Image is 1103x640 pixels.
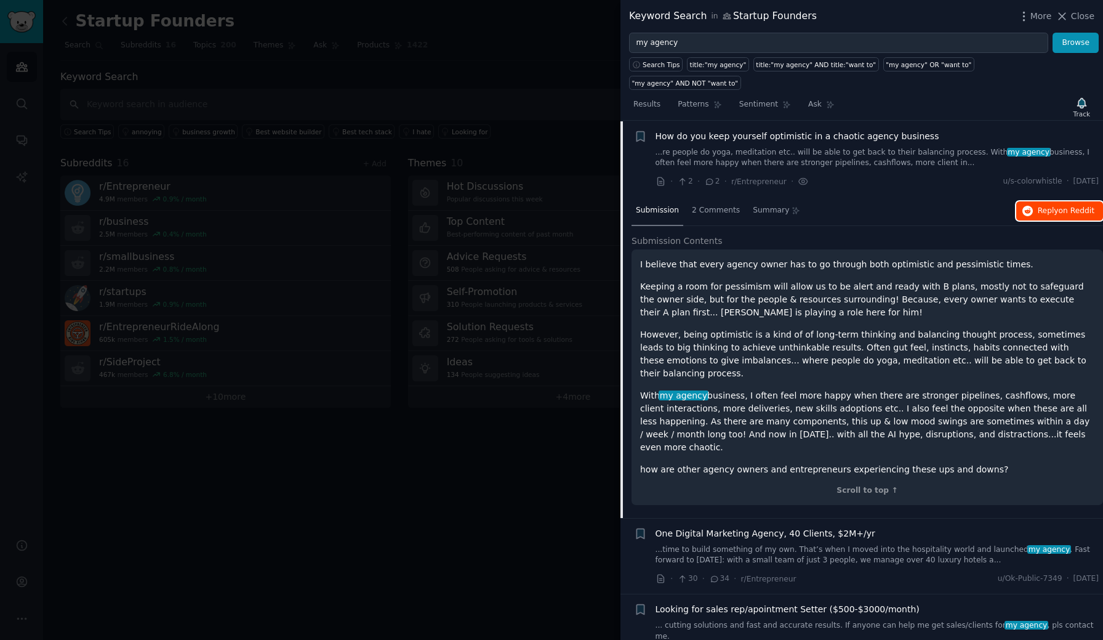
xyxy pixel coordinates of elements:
[636,205,679,216] span: Submission
[629,33,1048,54] input: Try a keyword related to your business
[692,205,740,216] span: 2 Comments
[640,280,1094,319] p: Keeping a room for pessimism will allow us to be alert and ready with B plans, mostly not to safe...
[735,95,795,120] a: Sentiment
[656,545,1099,566] a: ...time to build something of my own. That’s when I moved into the hospitality world and launched...
[690,60,747,69] div: title:"my agency"
[640,463,1094,476] p: how are other agency owners and entrepreneurs experiencing these ups and downs?
[1071,10,1094,23] span: Close
[1059,206,1094,215] span: on Reddit
[677,176,692,187] span: 2
[886,60,971,69] div: "my agency" OR "want to"
[670,175,673,188] span: ·
[697,175,700,188] span: ·
[678,99,708,110] span: Patterns
[804,95,839,120] a: Ask
[1073,573,1099,585] span: [DATE]
[670,572,673,585] span: ·
[640,258,1094,271] p: I believe that every agency owner has to go through both optimistic and pessimistic times.
[656,147,1099,169] a: ...re people do yoga, meditation etc.. will be able to get back to their balancing process. Withm...
[724,175,727,188] span: ·
[1067,573,1069,585] span: ·
[739,99,778,110] span: Sentiment
[753,205,789,216] span: Summary
[1016,201,1103,221] button: Replyon Reddit
[1027,545,1071,554] span: my agency
[656,603,920,616] a: Looking for sales rep/apointment Setter ($500-$3000/month)
[711,11,718,22] span: in
[629,57,683,71] button: Search Tips
[791,175,793,188] span: ·
[656,130,939,143] a: How do you keep yourself optimistic in a chaotic agency business
[640,328,1094,380] p: However, being optimistic is a kind of of long-term thinking and balancing thought process, somet...
[808,99,822,110] span: Ask
[632,235,723,248] span: Submission Contents
[1038,206,1094,217] span: Reply
[1053,33,1099,54] button: Browse
[1069,94,1094,120] button: Track
[741,575,796,583] span: r/Entrepreneur
[1005,621,1048,630] span: my agency
[632,79,739,87] div: "my agency" AND NOT "want to"
[1007,148,1051,156] span: my agency
[1073,110,1090,118] div: Track
[1073,176,1099,187] span: [DATE]
[709,573,729,585] span: 34
[677,573,697,585] span: 30
[629,9,817,24] div: Keyword Search Startup Founders
[883,57,974,71] a: "my agency" OR "want to"
[731,177,787,186] span: r/Entrepreneur
[1030,10,1052,23] span: More
[656,527,875,540] a: One Digital Marketing Agency, 40 Clients, $2M+/yr
[998,573,1062,585] span: u/Ok-Public-7349
[659,391,708,400] span: my agency
[629,95,665,120] a: Results
[1056,10,1094,23] button: Close
[673,95,726,120] a: Patterns
[704,176,720,187] span: 2
[1003,176,1062,187] span: u/s-colorwhistle
[640,485,1094,496] div: Scroll to top ↑
[643,60,680,69] span: Search Tips
[1017,10,1052,23] button: More
[753,57,879,71] a: title:"my agency" AND title:"want to"
[756,60,876,69] div: title:"my agency" AND title:"want to"
[633,99,660,110] span: Results
[629,76,741,90] a: "my agency" AND NOT "want to"
[734,572,736,585] span: ·
[687,57,749,71] a: title:"my agency"
[640,389,1094,454] p: With business, I often feel more happy when there are stronger pipelines, cashflows, more client ...
[702,572,705,585] span: ·
[1067,176,1069,187] span: ·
